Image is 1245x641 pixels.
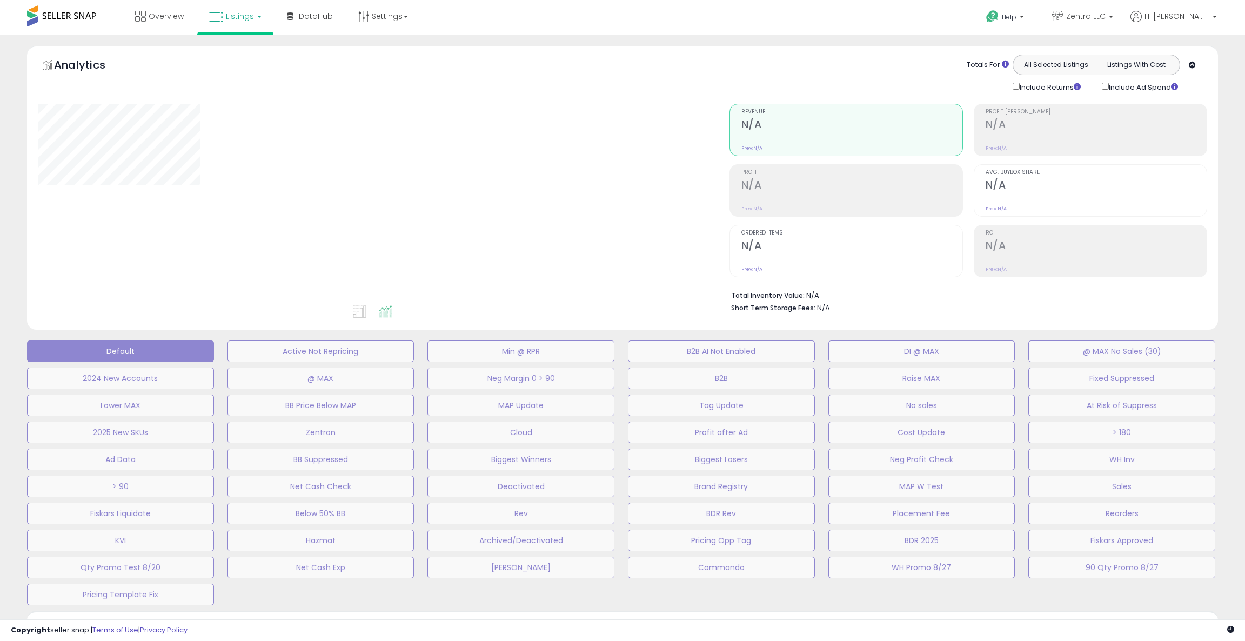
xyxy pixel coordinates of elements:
[227,422,414,443] button: Zentron
[227,340,414,362] button: Active Not Repricing
[986,109,1207,115] span: Profit [PERSON_NAME]
[1028,503,1215,524] button: Reorders
[427,503,614,524] button: Rev
[1028,368,1215,389] button: Fixed Suppressed
[978,2,1035,35] a: Help
[54,57,126,75] h5: Analytics
[1028,340,1215,362] button: @ MAX No Sales (30)
[1002,12,1016,22] span: Help
[1028,422,1215,443] button: > 180
[628,503,815,524] button: BDR Rev
[299,11,333,22] span: DataHub
[986,145,1007,151] small: Prev: N/A
[1028,476,1215,497] button: Sales
[27,557,214,578] button: Qty Promo Test 8/20
[828,530,1015,551] button: BDR 2025
[986,266,1007,272] small: Prev: N/A
[986,230,1207,236] span: ROI
[741,230,962,236] span: Ordered Items
[227,557,414,578] button: Net Cash Exp
[27,476,214,497] button: > 90
[986,10,999,23] i: Get Help
[1144,11,1209,22] span: Hi [PERSON_NAME]
[828,395,1015,416] button: No sales
[27,449,214,470] button: Ad Data
[828,368,1015,389] button: Raise MAX
[1028,530,1215,551] button: Fiskars Approved
[1094,81,1195,93] div: Include Ad Spend
[227,368,414,389] button: @ MAX
[731,303,815,312] b: Short Term Storage Fees:
[628,530,815,551] button: Pricing Opp Tag
[986,118,1207,133] h2: N/A
[427,530,614,551] button: Archived/Deactivated
[731,291,805,300] b: Total Inventory Value:
[628,368,815,389] button: B2B
[227,503,414,524] button: Below 50% BB
[27,584,214,605] button: Pricing Template Fix
[227,476,414,497] button: Net Cash Check
[741,179,962,193] h2: N/A
[1066,11,1106,22] span: Zentra LLC
[1028,557,1215,578] button: 90 Qty Promo 8/27
[828,422,1015,443] button: Cost Update
[1130,11,1217,35] a: Hi [PERSON_NAME]
[828,476,1015,497] button: MAP W Test
[427,557,614,578] button: [PERSON_NAME]
[27,368,214,389] button: 2024 New Accounts
[27,530,214,551] button: KVI
[1005,81,1094,93] div: Include Returns
[1028,395,1215,416] button: At Risk of Suppress
[227,449,414,470] button: BB Suppressed
[226,11,254,22] span: Listings
[628,476,815,497] button: Brand Registry
[741,145,762,151] small: Prev: N/A
[731,288,1199,301] li: N/A
[27,422,214,443] button: 2025 New SKUs
[967,60,1009,70] div: Totals For
[1096,58,1176,72] button: Listings With Cost
[628,395,815,416] button: Tag Update
[741,266,762,272] small: Prev: N/A
[741,109,962,115] span: Revenue
[628,449,815,470] button: Biggest Losers
[27,340,214,362] button: Default
[628,557,815,578] button: Commando
[27,503,214,524] button: Fiskars Liquidate
[11,625,50,635] strong: Copyright
[986,205,1007,212] small: Prev: N/A
[227,395,414,416] button: BB Price Below MAP
[11,625,188,636] div: seller snap | |
[741,170,962,176] span: Profit
[741,239,962,254] h2: N/A
[628,422,815,443] button: Profit after Ad
[227,530,414,551] button: Hazmat
[741,118,962,133] h2: N/A
[817,303,830,313] span: N/A
[741,205,762,212] small: Prev: N/A
[828,503,1015,524] button: Placement Fee
[1028,449,1215,470] button: WH Inv
[427,395,614,416] button: MAP Update
[986,179,1207,193] h2: N/A
[828,340,1015,362] button: DI @ MAX
[427,422,614,443] button: Cloud
[986,239,1207,254] h2: N/A
[427,340,614,362] button: Min @ RPR
[427,368,614,389] button: Neg Margin 0 > 90
[427,476,614,497] button: Deactivated
[986,170,1207,176] span: Avg. Buybox Share
[828,557,1015,578] button: WH Promo 8/27
[149,11,184,22] span: Overview
[427,449,614,470] button: Biggest Winners
[628,340,815,362] button: B2B AI Not Enabled
[828,449,1015,470] button: Neg Profit Check
[27,395,214,416] button: Lower MAX
[1016,58,1096,72] button: All Selected Listings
